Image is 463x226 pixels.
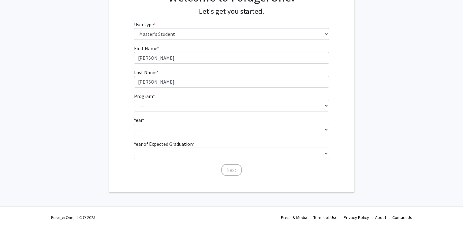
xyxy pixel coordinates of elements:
[5,198,26,221] iframe: Chat
[221,164,242,176] button: Next
[392,215,412,220] a: Contact Us
[134,69,156,75] span: Last Name
[134,7,329,16] h4: Let's get you started.
[134,21,156,28] label: User type
[344,215,369,220] a: Privacy Policy
[134,140,195,148] label: Year of Expected Graduation
[313,215,338,220] a: Terms of Use
[134,92,155,100] label: Program
[134,45,157,51] span: First Name
[134,116,144,124] label: Year
[281,215,307,220] a: Press & Media
[375,215,386,220] a: About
